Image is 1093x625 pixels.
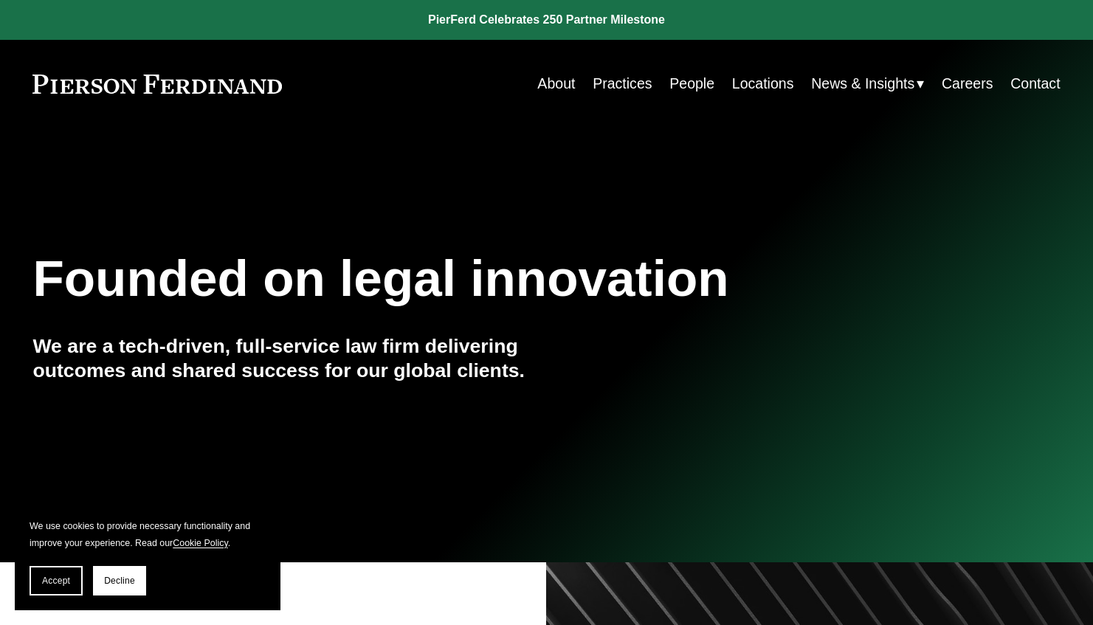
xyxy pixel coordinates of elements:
[811,69,924,98] a: folder dropdown
[104,576,135,586] span: Decline
[732,69,794,98] a: Locations
[32,334,546,384] h4: We are a tech-driven, full-service law firm delivering outcomes and shared success for our global...
[30,518,266,551] p: We use cookies to provide necessary functionality and improve your experience. Read our .
[93,566,146,595] button: Decline
[811,71,914,97] span: News & Insights
[30,566,83,595] button: Accept
[669,69,714,98] a: People
[173,538,227,548] a: Cookie Policy
[942,69,993,98] a: Careers
[537,69,575,98] a: About
[15,503,280,610] section: Cookie banner
[593,69,652,98] a: Practices
[1010,69,1060,98] a: Contact
[42,576,70,586] span: Accept
[32,249,889,308] h1: Founded on legal innovation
